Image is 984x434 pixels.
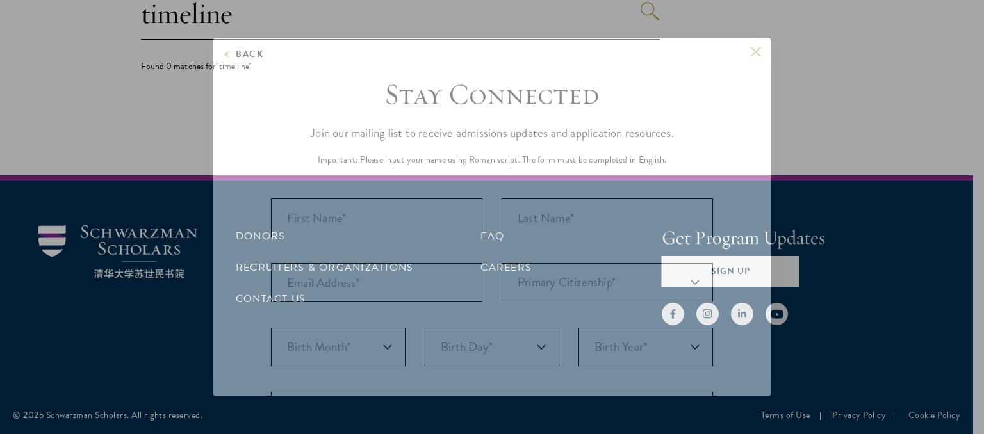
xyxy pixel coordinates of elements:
[271,328,713,392] div: Birthdate*
[318,153,667,166] p: Important: Please input your name using Roman script. The form must be completed in English.
[310,122,674,143] p: Join our mailing list to receive admissions updates and application resources.
[578,328,713,366] select: Year
[425,328,559,366] select: Day
[271,263,482,302] input: Email Address*
[384,77,600,113] h3: Stay Connected
[502,263,713,302] div: Primary Citizenship*
[502,198,713,237] div: Last Name (Family Name)*
[223,46,263,62] button: Back
[502,198,713,237] input: Last Name*
[271,328,406,366] select: Month
[271,198,482,237] input: First Name*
